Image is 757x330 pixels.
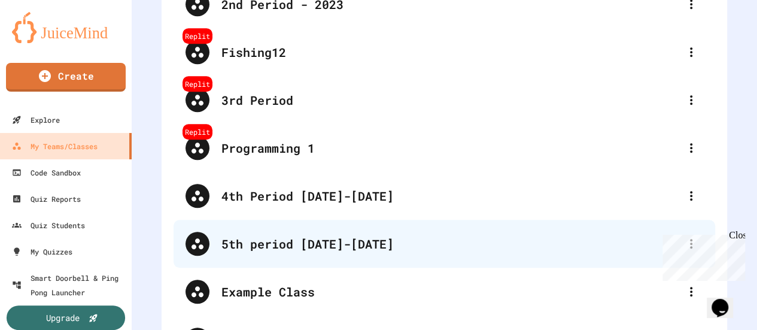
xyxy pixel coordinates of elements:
[221,235,679,253] div: 5th period [DATE]-[DATE]
[5,5,83,76] div: Chat with us now!Close
[183,28,212,44] div: Replit
[46,311,80,324] div: Upgrade
[174,268,715,316] div: Example Class
[221,91,679,109] div: 3rd Period
[221,283,679,301] div: Example Class
[12,271,127,299] div: Smart Doorbell & Ping Pong Launcher
[174,124,715,172] div: ReplitProgramming 1
[221,187,679,205] div: 4th Period [DATE]-[DATE]
[174,28,715,76] div: ReplitFishing12
[221,139,679,157] div: Programming 1
[12,113,60,127] div: Explore
[174,76,715,124] div: Replit3rd Period
[183,76,212,92] div: Replit
[12,244,72,259] div: My Quizzes
[12,139,98,153] div: My Teams/Classes
[6,63,126,92] a: Create
[658,230,745,281] iframe: chat widget
[174,172,715,220] div: 4th Period [DATE]-[DATE]
[12,218,85,232] div: Quiz Students
[183,124,212,140] div: Replit
[12,165,81,180] div: Code Sandbox
[12,192,81,206] div: Quiz Reports
[707,282,745,318] iframe: chat widget
[12,12,120,43] img: logo-orange.svg
[174,220,715,268] div: 5th period [DATE]-[DATE]
[221,43,679,61] div: Fishing12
